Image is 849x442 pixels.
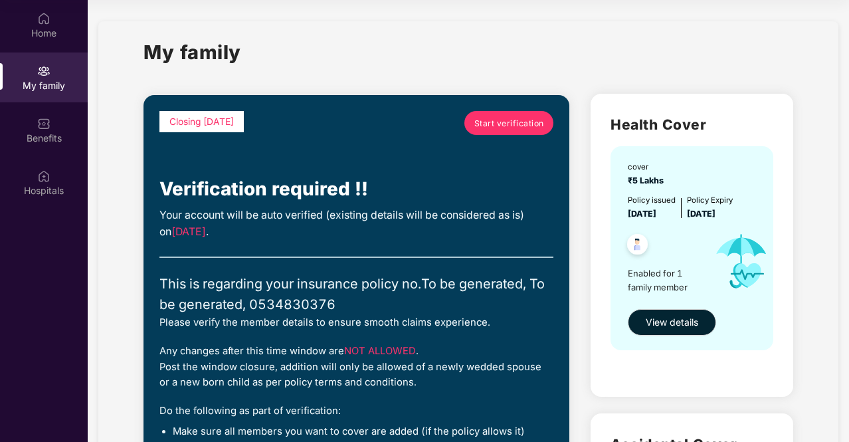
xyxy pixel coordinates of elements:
h2: Health Cover [611,114,773,136]
span: ₹5 Lakhs [628,175,668,185]
li: Make sure all members you want to cover are added (if the policy allows it) [173,425,553,439]
h1: My family [143,37,241,67]
img: icon [704,221,779,302]
span: NOT ALLOWED [344,345,416,357]
div: Any changes after this time window are . Post the window closure, addition will only be allowed o... [159,344,553,390]
span: [DATE] [628,209,656,219]
div: Policy issued [628,194,676,206]
span: View details [646,315,698,330]
button: View details [628,309,716,336]
span: Closing [DATE] [169,116,234,127]
span: Enabled for 1 family member [628,267,704,294]
img: svg+xml;base64,PHN2ZyB4bWxucz0iaHR0cDovL3d3dy53My5vcmcvMjAwMC9zdmciIHdpZHRoPSI0OC45NDMiIGhlaWdodD... [621,230,654,263]
div: Do the following as part of verification: [159,403,553,419]
div: Verification required !! [159,175,553,204]
img: svg+xml;base64,PHN2ZyB3aWR0aD0iMjAiIGhlaWdodD0iMjAiIHZpZXdCb3g9IjAgMCAyMCAyMCIgZmlsbD0ibm9uZSIgeG... [37,64,50,78]
img: svg+xml;base64,PHN2ZyBpZD0iQmVuZWZpdHMiIHhtbG5zPSJodHRwOi8vd3d3LnczLm9yZy8yMDAwL3N2ZyIgd2lkdGg9Ij... [37,117,50,130]
a: Start verification [464,111,553,135]
div: This is regarding your insurance policy no. To be generated, To be generated, 0534830376 [159,274,553,315]
span: Start verification [474,117,544,130]
span: [DATE] [687,209,715,219]
div: Policy Expiry [687,194,733,206]
img: svg+xml;base64,PHN2ZyBpZD0iSG9tZSIgeG1sbnM9Imh0dHA6Ly93d3cudzMub3JnLzIwMDAvc3ZnIiB3aWR0aD0iMjAiIG... [37,12,50,25]
div: Your account will be auto verified (existing details will be considered as is) on . [159,207,553,241]
div: cover [628,161,668,173]
span: [DATE] [171,225,206,238]
img: svg+xml;base64,PHN2ZyBpZD0iSG9zcGl0YWxzIiB4bWxucz0iaHR0cDovL3d3dy53My5vcmcvMjAwMC9zdmciIHdpZHRoPS... [37,169,50,183]
div: Please verify the member details to ensure smooth claims experience. [159,315,553,330]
